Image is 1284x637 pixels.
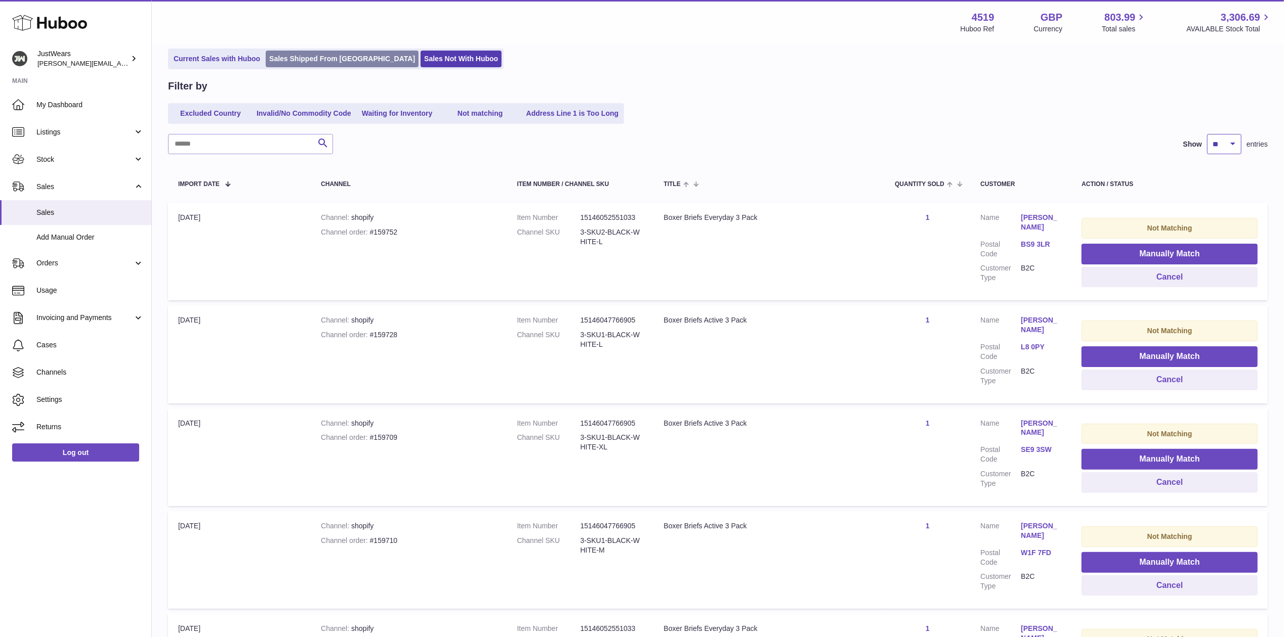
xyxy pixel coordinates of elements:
a: SE9 3SW [1021,445,1061,454]
dt: Postal Code [980,342,1021,361]
span: 803.99 [1104,11,1135,24]
a: Invalid/No Commodity Code [253,105,355,122]
dt: Postal Code [980,548,1021,567]
span: AVAILABLE Stock Total [1186,24,1272,34]
button: Manually Match [1082,449,1258,470]
button: Manually Match [1082,552,1258,573]
div: #159752 [321,227,496,237]
div: Action / Status [1082,181,1258,188]
a: 1 [926,316,930,324]
dd: 3-SKU1-BLACK-WHITE-XL [581,433,644,452]
strong: Channel order [321,536,370,544]
dt: Item Number [517,213,581,222]
strong: Not Matching [1147,430,1192,438]
div: Currency [1034,24,1063,34]
dt: Name [980,213,1021,235]
a: [PERSON_NAME] [1021,213,1061,232]
a: 1 [926,624,930,632]
img: josh@just-wears.com [12,51,27,66]
dt: Channel SKU [517,536,581,555]
strong: Channel order [321,331,370,339]
td: [DATE] [168,203,311,300]
dt: Channel SKU [517,433,581,452]
div: #159710 [321,536,496,545]
a: [PERSON_NAME] [1021,419,1061,438]
div: shopify [321,624,496,633]
span: Sales [36,208,144,217]
dt: Item Number [517,315,581,325]
strong: Channel order [321,433,370,441]
td: [DATE] [168,408,311,506]
strong: Not Matching [1147,224,1192,232]
dt: Channel SKU [517,227,581,247]
div: Boxer Briefs Active 3 Pack [664,315,875,325]
a: 803.99 Total sales [1102,11,1147,34]
dd: 15146052551033 [581,624,644,633]
span: Title [664,181,681,188]
strong: Channel [321,522,351,530]
div: Huboo Ref [961,24,995,34]
a: 1 [926,522,930,530]
a: Address Line 1 is Too Long [523,105,623,122]
strong: Channel order [321,228,370,236]
dd: B2C [1021,367,1061,386]
a: Not matching [440,105,521,122]
dt: Name [980,521,1021,543]
strong: Not Matching [1147,532,1192,540]
a: Sales Not With Huboo [421,51,502,67]
button: Manually Match [1082,244,1258,264]
span: [PERSON_NAME][EMAIL_ADDRESS][DOMAIN_NAME] [37,59,203,67]
div: shopify [321,315,496,325]
div: Boxer Briefs Everyday 3 Pack [664,213,875,222]
dt: Item Number [517,624,581,633]
a: 3,306.69 AVAILABLE Stock Total [1186,11,1272,34]
dd: 3-SKU1-BLACK-WHITE-L [581,330,644,349]
dd: B2C [1021,572,1061,591]
span: Orders [36,258,133,268]
div: Boxer Briefs Everyday 3 Pack [664,624,875,633]
td: [DATE] [168,305,311,403]
a: Sales Shipped From [GEOGRAPHIC_DATA] [266,51,419,67]
button: Cancel [1082,575,1258,596]
dt: Item Number [517,419,581,428]
button: Cancel [1082,370,1258,390]
dd: 15146047766905 [581,315,644,325]
a: L8 0PY [1021,342,1061,352]
span: Channels [36,368,144,377]
span: Listings [36,127,133,137]
a: Waiting for Inventory [357,105,438,122]
label: Show [1183,140,1202,149]
a: Log out [12,443,139,462]
span: Settings [36,395,144,404]
div: JustWears [37,49,129,68]
dt: Customer Type [980,572,1021,591]
a: 1 [926,213,930,221]
dd: B2C [1021,469,1061,488]
dt: Customer Type [980,263,1021,283]
button: Cancel [1082,472,1258,493]
span: Cases [36,340,144,350]
dd: 3-SKU1-BLACK-WHITE-M [581,536,644,555]
strong: Channel [321,316,351,324]
div: shopify [321,213,496,222]
a: Excluded Country [170,105,251,122]
span: Sales [36,182,133,192]
dt: Name [980,315,1021,337]
dt: Postal Code [980,445,1021,464]
div: Item Number / Channel SKU [517,181,644,188]
a: [PERSON_NAME] [1021,315,1061,335]
dt: Item Number [517,521,581,531]
span: 3,306.69 [1221,11,1260,24]
button: Manually Match [1082,346,1258,367]
strong: Channel [321,624,351,632]
h2: Filter by [168,79,208,93]
span: Add Manual Order [36,233,144,242]
dd: 15146052551033 [581,213,644,222]
a: 1 [926,419,930,427]
div: #159709 [321,433,496,442]
button: Cancel [1082,267,1258,288]
td: [DATE] [168,511,311,609]
strong: Channel [321,419,351,427]
strong: Not Matching [1147,327,1192,335]
dt: Postal Code [980,240,1021,259]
